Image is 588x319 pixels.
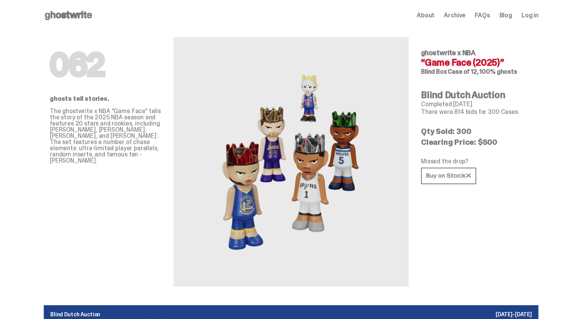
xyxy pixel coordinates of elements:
[421,158,532,165] p: Missed the drop?
[499,12,512,19] a: Blog
[50,312,532,317] p: Blind Dutch Auction
[50,96,161,102] p: ghosts tell stories.
[421,48,476,58] span: ghostwrite x NBA
[496,312,532,317] p: [DATE]-[DATE]
[417,12,435,19] a: About
[522,12,539,19] a: Log in
[50,108,161,164] p: The ghostwrite x NBA "Game Face" tells the story of the 2025 NBA season and features 20 stars and...
[206,56,376,268] img: NBA&ldquo;Game Face (2025)&rdquo;
[421,138,532,146] p: Clearing Price: $500
[475,12,490,19] a: FAQs
[421,68,517,76] span: Blind Box Case of 12, 100% ghosts
[50,49,161,80] h1: 062
[421,127,532,135] p: Qty Sold: 300
[444,12,465,19] a: Archive
[421,90,532,100] h4: Blind Dutch Auction
[421,101,532,107] p: Completed [DATE]
[421,109,532,115] p: There were 814 bids for 300 Cases.
[421,58,532,67] h4: “Game Face (2025)”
